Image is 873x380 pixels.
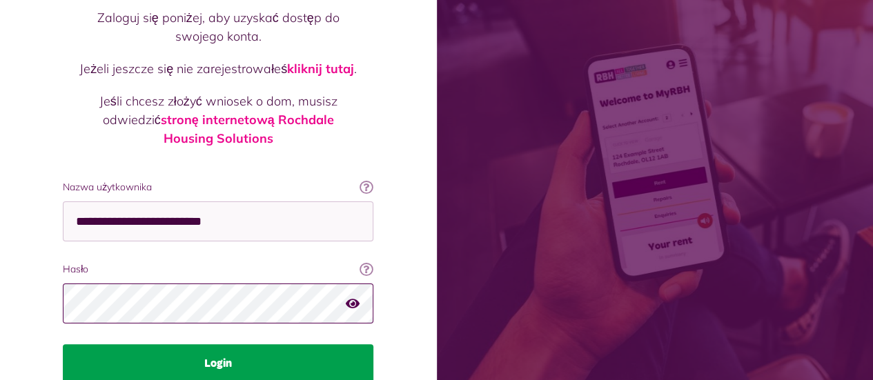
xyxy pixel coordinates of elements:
font: Jeśli chcesz złożyć wniosek o dom, musisz odwiedzić [99,93,337,128]
font: . [354,61,357,77]
font: Login [204,358,232,369]
font: Zaloguj się poniżej, aby uzyskać dostęp do swojego konta. [97,10,340,44]
a: stronę internetową Rochdale Housing Solutions [161,112,334,146]
font: Nazwa użytkownika [63,181,152,193]
font: Hasło [63,263,88,275]
font: Jeżeli jeszcze się nie zarejestrowałeś [79,61,287,77]
a: kliknij tutaj [287,61,354,77]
